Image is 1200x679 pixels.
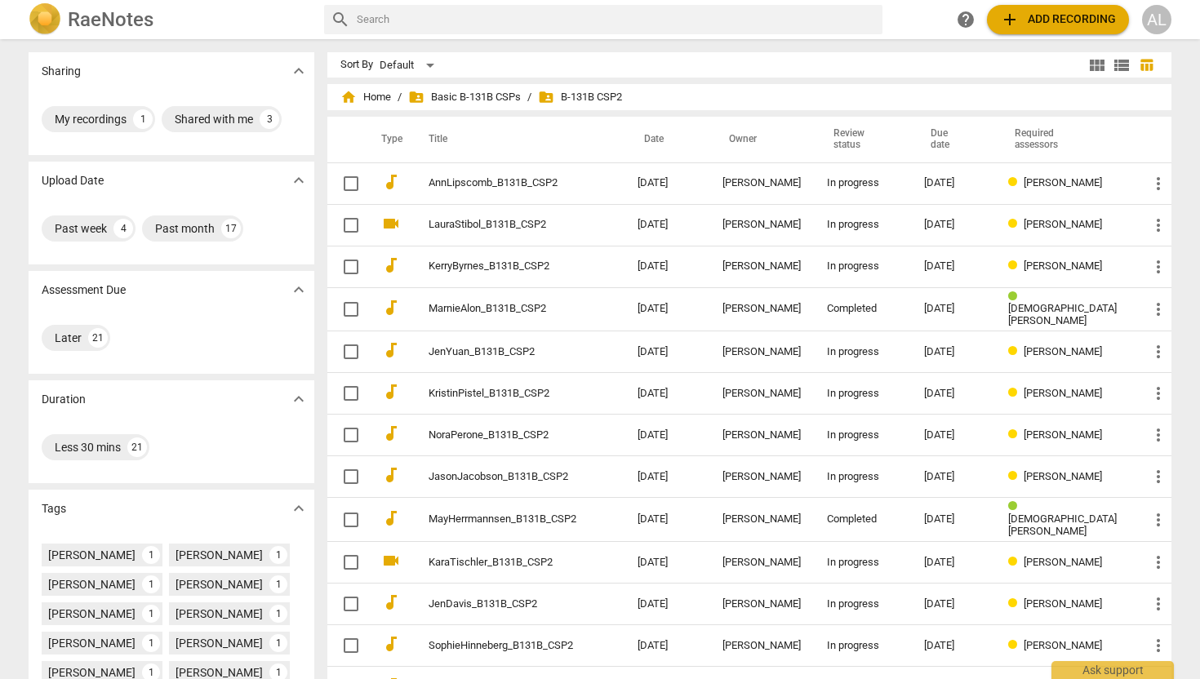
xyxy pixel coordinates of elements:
[722,388,801,400] div: [PERSON_NAME]
[260,109,279,129] div: 3
[722,513,801,526] div: [PERSON_NAME]
[624,287,709,331] td: [DATE]
[624,584,709,625] td: [DATE]
[1149,510,1168,530] span: more_vert
[827,429,898,442] div: In progress
[176,635,263,651] div: [PERSON_NAME]
[1149,553,1168,572] span: more_vert
[429,219,579,231] a: LauraStibol_B131B_CSP2
[538,89,554,105] span: folder_shared
[340,59,373,71] div: Sort By
[1008,345,1024,357] span: Review status: in progress
[1142,5,1171,34] button: AL
[381,382,401,402] span: audiotrack
[722,557,801,569] div: [PERSON_NAME]
[429,598,579,610] a: JenDavis_B131B_CSP2
[624,204,709,246] td: [DATE]
[1024,556,1102,568] span: [PERSON_NAME]
[1134,53,1158,78] button: Table view
[924,471,983,483] div: [DATE]
[381,465,401,485] span: audiotrack
[429,513,579,526] a: MayHerrmannsen_B131B_CSP2
[381,255,401,275] span: audiotrack
[924,177,983,189] div: [DATE]
[1149,425,1168,445] span: more_vert
[956,10,976,29] span: help
[55,439,121,455] div: Less 30 mins
[287,277,311,302] button: Show more
[1024,470,1102,482] span: [PERSON_NAME]
[624,331,709,373] td: [DATE]
[1024,218,1102,230] span: [PERSON_NAME]
[1149,215,1168,235] span: more_vert
[924,429,983,442] div: [DATE]
[176,576,263,592] div: [PERSON_NAME]
[429,429,579,442] a: NoraPerone_B131B_CSP2
[924,303,983,315] div: [DATE]
[133,109,153,129] div: 1
[1008,291,1024,303] span: Review status: completed
[289,171,309,190] span: expand_more
[1008,639,1024,651] span: Review status: in progress
[722,260,801,273] div: [PERSON_NAME]
[289,280,309,300] span: expand_more
[722,177,801,189] div: [PERSON_NAME]
[924,260,983,273] div: [DATE]
[42,282,126,299] p: Assessment Due
[1024,345,1102,357] span: [PERSON_NAME]
[357,7,876,33] input: Search
[538,89,622,105] span: B-131B CSP2
[429,557,579,569] a: KaraTischler_B131B_CSP2
[269,634,287,652] div: 1
[269,575,287,593] div: 1
[987,5,1129,34] button: Upload
[1008,597,1024,610] span: Review status: in progress
[381,592,401,612] span: audiotrack
[1024,639,1102,651] span: [PERSON_NAME]
[924,388,983,400] div: [DATE]
[142,634,160,652] div: 1
[722,640,801,652] div: [PERSON_NAME]
[269,546,287,564] div: 1
[409,117,624,162] th: Title
[1008,218,1024,230] span: Review status: in progress
[624,542,709,584] td: [DATE]
[995,117,1136,162] th: Required assessors
[368,117,409,162] th: Type
[287,387,311,411] button: Show more
[924,557,983,569] div: [DATE]
[42,500,66,517] p: Tags
[408,89,424,105] span: folder_shared
[48,547,136,563] div: [PERSON_NAME]
[48,635,136,651] div: [PERSON_NAME]
[381,172,401,192] span: audiotrack
[1000,10,1020,29] span: add
[289,61,309,81] span: expand_more
[827,219,898,231] div: In progress
[48,576,136,592] div: [PERSON_NAME]
[924,219,983,231] div: [DATE]
[1149,594,1168,614] span: more_vert
[624,456,709,498] td: [DATE]
[527,91,531,104] span: /
[827,471,898,483] div: In progress
[1008,302,1117,326] span: [DEMOGRAPHIC_DATA][PERSON_NAME]
[1149,174,1168,193] span: more_vert
[624,246,709,287] td: [DATE]
[48,606,136,622] div: [PERSON_NAME]
[1139,57,1154,73] span: table_chart
[827,513,898,526] div: Completed
[709,117,814,162] th: Owner
[1112,55,1131,75] span: view_list
[29,3,311,36] a: LogoRaeNotes
[381,424,401,443] span: audiotrack
[55,330,82,346] div: Later
[381,340,401,360] span: audiotrack
[827,598,898,610] div: In progress
[924,598,983,610] div: [DATE]
[269,605,287,623] div: 1
[827,388,898,400] div: In progress
[1008,387,1024,399] span: Review status: in progress
[1149,300,1168,319] span: more_vert
[624,162,709,204] td: [DATE]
